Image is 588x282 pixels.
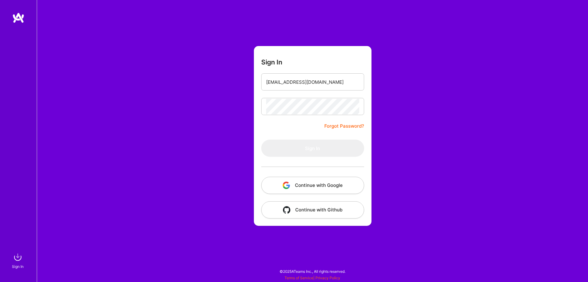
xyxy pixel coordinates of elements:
[13,251,24,270] a: sign inSign In
[283,182,290,189] img: icon
[261,58,282,66] h3: Sign In
[12,251,24,263] img: sign in
[12,263,24,270] div: Sign In
[283,206,290,214] img: icon
[285,276,313,280] a: Terms of Service
[12,12,24,23] img: logo
[261,140,364,157] button: Sign In
[266,74,359,90] input: Email...
[261,177,364,194] button: Continue with Google
[324,122,364,130] a: Forgot Password?
[315,276,340,280] a: Privacy Policy
[261,201,364,218] button: Continue with Github
[285,276,340,280] span: |
[37,264,588,279] div: © 2025 ATeams Inc., All rights reserved.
